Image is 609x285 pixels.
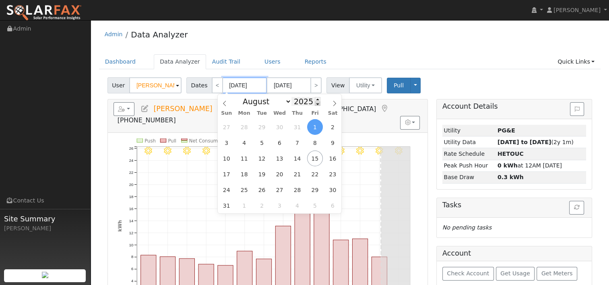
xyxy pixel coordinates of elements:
span: Check Account [447,270,489,277]
span: September 5, 2025 [307,198,323,213]
input: Select a User [129,77,182,93]
i: 8/02 - Clear [164,147,171,155]
a: Multi-Series Graph [217,105,225,113]
h5: Account [442,249,471,257]
span: Wed [271,111,289,116]
span: August 15, 2025 [307,151,323,166]
a: Reports [299,54,332,69]
text: 12 [129,230,133,235]
span: August 2, 2025 [325,119,341,135]
span: July 27, 2025 [219,119,234,135]
span: August 16, 2025 [325,151,341,166]
span: August 11, 2025 [236,151,252,166]
text: 20 [129,182,133,187]
button: Issue History [570,102,584,116]
span: September 4, 2025 [289,198,305,213]
input: Year [291,97,320,106]
strong: S [498,151,524,157]
text: 10 [129,242,133,247]
a: > [310,77,322,93]
td: Peak Push Hour [442,160,496,171]
h5: Account Details [442,102,586,111]
span: [PERSON_NAME] [553,7,601,13]
span: July 31, 2025 [289,119,305,135]
i: 8/04 - Clear [202,147,210,155]
span: Dates [186,77,212,93]
button: Check Account [442,267,494,281]
img: SolarFax [6,4,82,21]
span: August 6, 2025 [272,135,287,151]
a: Map [380,105,389,113]
text: Pull [168,138,176,143]
span: Mon [235,111,253,116]
select: Month [239,97,291,106]
span: Get Usage [500,270,530,277]
i: No pending tasks [442,224,491,231]
span: July 29, 2025 [254,119,270,135]
span: Sun [218,111,235,116]
strong: 0.3 kWh [498,174,524,180]
a: Audit Trail [206,54,246,69]
button: Pull [387,78,411,93]
span: August 3, 2025 [219,135,234,151]
span: August 30, 2025 [325,182,341,198]
i: 8/11 - Clear [337,147,345,155]
text: 4 [131,279,134,283]
span: August 13, 2025 [272,151,287,166]
td: Rate Schedule [442,148,496,160]
text: kWh [117,220,122,232]
text: 18 [129,194,133,199]
button: Get Meters [537,267,577,281]
span: Sat [324,111,342,116]
span: Get Meters [541,270,573,277]
span: August 9, 2025 [325,135,341,151]
span: September 2, 2025 [254,198,270,213]
span: [PHONE_NUMBER] [118,116,176,124]
span: August 28, 2025 [289,182,305,198]
text: 26 [129,146,133,151]
span: September 1, 2025 [236,198,252,213]
span: September 3, 2025 [272,198,287,213]
span: Thu [289,111,306,116]
a: Users [258,54,287,69]
a: Quick Links [551,54,601,69]
td: Utility [442,125,496,136]
span: August 31, 2025 [219,198,234,213]
text: Push [145,138,156,143]
span: August 24, 2025 [219,182,234,198]
span: September 6, 2025 [325,198,341,213]
span: July 28, 2025 [236,119,252,135]
i: 8/12 - Clear [356,147,364,155]
span: Site Summary [4,213,86,224]
i: 8/03 - Clear [183,147,191,155]
span: August 1, 2025 [307,119,323,135]
text: 16 [129,206,133,211]
span: July 30, 2025 [272,119,287,135]
span: August 26, 2025 [254,182,270,198]
a: Dashboard [99,54,142,69]
a: Data Analyzer [131,30,188,39]
span: August 21, 2025 [289,166,305,182]
h5: Tasks [442,201,586,209]
span: Pull [394,82,404,89]
span: August 23, 2025 [325,166,341,182]
td: at 12AM [DATE] [496,160,586,171]
strong: ID: 17167572, authorized: 08/12/25 [498,127,515,134]
span: August 8, 2025 [307,135,323,151]
div: [PERSON_NAME] [4,224,86,233]
span: August 4, 2025 [236,135,252,151]
text: 22 [129,170,133,175]
span: August 12, 2025 [254,151,270,166]
a: Data Analyzer [154,54,206,69]
strong: [DATE] to [DATE] [498,139,551,145]
span: August 7, 2025 [289,135,305,151]
i: 8/13 - Clear [376,147,383,155]
td: Utility Data [442,136,496,148]
text: 6 [131,266,133,271]
span: August 27, 2025 [272,182,287,198]
text: 14 [129,218,133,223]
button: Get Usage [496,267,535,281]
a: < [212,77,223,93]
a: Admin [105,31,123,37]
span: [PERSON_NAME] [153,105,212,113]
